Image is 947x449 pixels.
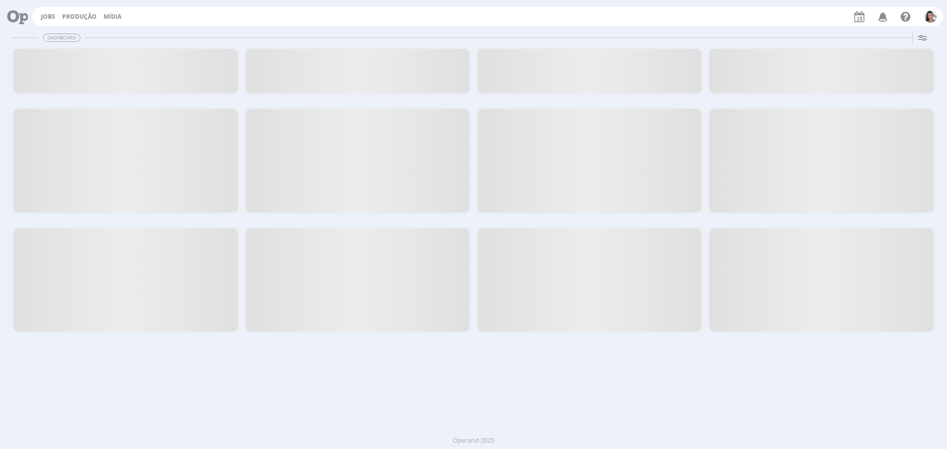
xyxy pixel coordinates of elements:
[41,12,55,21] a: Jobs
[924,10,937,23] img: N
[43,34,80,42] span: Dashboard
[104,12,121,21] a: Mídia
[924,8,937,25] button: N
[101,13,124,21] button: Mídia
[38,13,58,21] button: Jobs
[59,13,100,21] button: Produção
[62,12,97,21] a: Produção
